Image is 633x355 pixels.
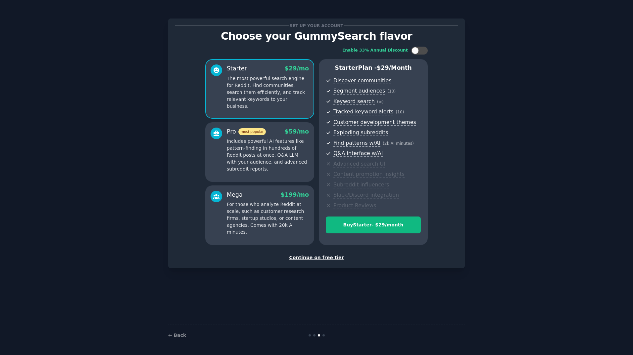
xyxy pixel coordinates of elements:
[387,89,396,94] span: ( 10 )
[285,128,309,135] span: $ 59 /mo
[333,140,380,147] span: Find patterns w/AI
[227,201,309,236] p: For those who analyze Reddit at scale, such as customer research firms, startup studios, or conte...
[333,108,393,115] span: Tracked keyword alerts
[326,64,421,72] p: Starter Plan -
[333,192,399,199] span: Slack/Discord integration
[377,99,384,104] span: ( ∞ )
[285,65,309,72] span: $ 29 /mo
[333,77,391,84] span: Discover communities
[227,191,243,199] div: Mega
[281,191,309,198] span: $ 199 /mo
[377,64,412,71] span: $ 29 /month
[227,138,309,173] p: Includes powerful AI features like pattern-finding in hundreds of Reddit posts at once, Q&A LLM w...
[383,141,414,146] span: ( 2k AI minutes )
[326,217,421,233] button: BuyStarter- $29/month
[289,22,345,29] span: Set up your account
[227,64,247,73] div: Starter
[227,75,309,110] p: The most powerful search engine for Reddit. Find communities, search them efficiently, and track ...
[175,30,458,42] p: Choose your GummySearch flavor
[333,181,389,188] span: Subreddit influencers
[168,333,186,338] a: ← Back
[333,119,416,126] span: Customer development themes
[333,88,385,95] span: Segment audiences
[333,171,405,178] span: Content promotion insights
[238,128,266,135] span: most popular
[333,129,388,136] span: Exploding subreddits
[333,98,375,105] span: Keyword search
[175,254,458,261] div: Continue on free tier
[396,110,404,114] span: ( 10 )
[333,161,385,168] span: Advanced search UI
[333,150,383,157] span: Q&A interface w/AI
[342,48,408,54] div: Enable 33% Annual Discount
[227,128,266,136] div: Pro
[333,202,376,209] span: Product Reviews
[326,221,420,228] div: Buy Starter - $ 29 /month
